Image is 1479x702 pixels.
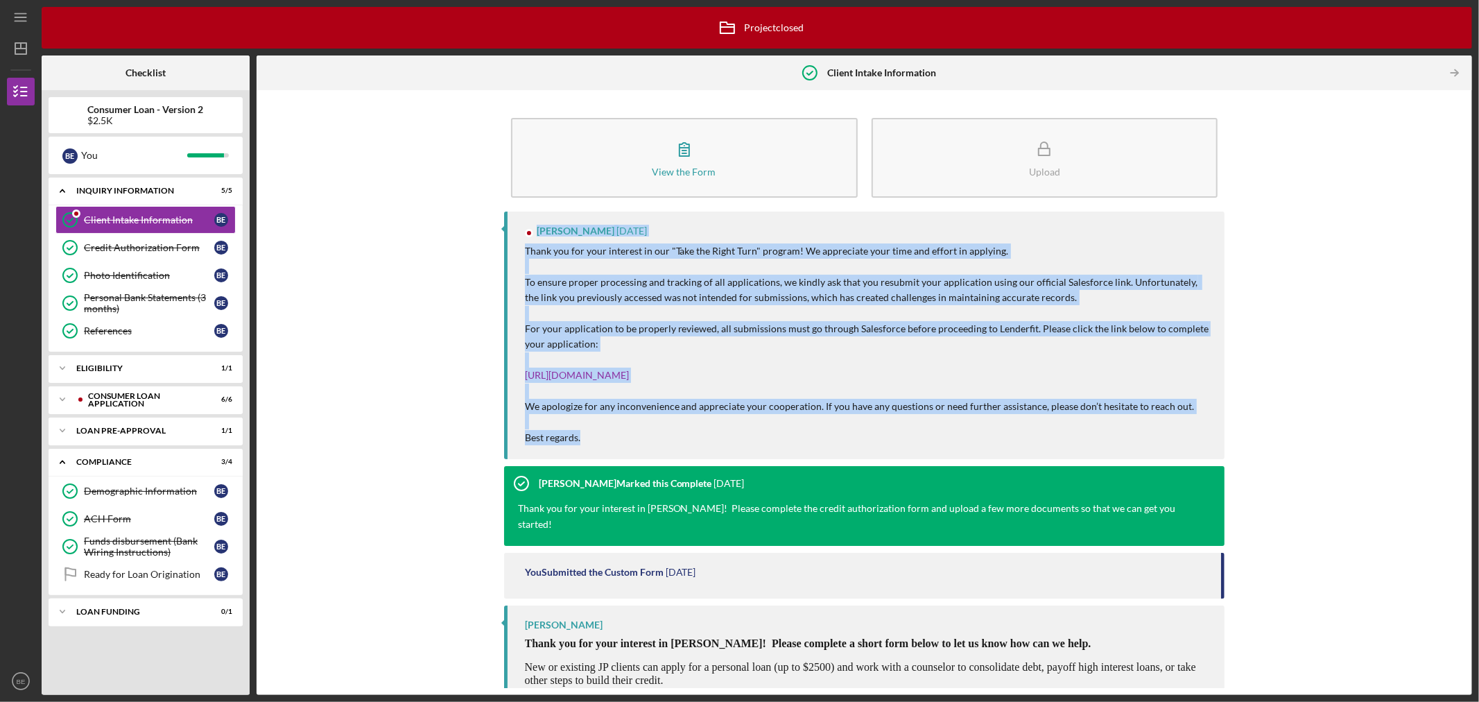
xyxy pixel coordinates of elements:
[84,536,214,558] div: Funds disbursement (Bank Wiring Instructions)
[81,144,187,167] div: You
[511,118,858,198] button: View the Form
[126,67,166,78] b: Checklist
[827,67,936,78] b: Client Intake Information
[525,275,1211,306] p: To ensure proper processing and tracking of all applications, we kindly ask that you resubmit you...
[525,567,664,578] div: You Submitted the Custom Form
[55,206,236,234] a: Client Intake InformationBE
[710,10,804,45] div: Project closed
[214,567,228,581] div: B E
[214,268,228,282] div: B E
[84,513,214,524] div: ACH Form
[214,213,228,227] div: B E
[616,225,647,237] time: 2025-02-05 16:13
[88,115,204,126] div: $2.5K
[214,512,228,526] div: B E
[872,118,1218,198] button: Upload
[207,395,232,404] div: 6 / 6
[1029,166,1060,177] div: Upload
[55,505,236,533] a: ACH FormBE
[525,661,1196,685] span: New or existing JP clients can apply for a personal loan (up to $2500) and work with a counselor ...
[714,478,745,489] time: 2023-08-02 18:32
[7,667,35,695] button: BE
[76,187,198,195] div: Inquiry Information
[652,166,716,177] div: View the Form
[518,501,1197,532] p: Thank you for your interest in [PERSON_NAME]! Please complete the credit authorization form and u...
[525,321,1211,352] p: For your application to be properly reviewed, all submissions must go through Salesforce before p...
[666,567,696,578] time: 2023-08-02 18:14
[214,241,228,255] div: B E
[55,560,236,588] a: Ready for Loan OriginationBE
[62,148,78,164] div: B E
[525,243,1211,259] p: Thank you for your interest in our "Take the Right Turn" program! We appreciate your time and eff...
[214,324,228,338] div: B E
[55,289,236,317] a: Personal Bank Statements (3 months)BE
[214,540,228,554] div: B E
[55,533,236,560] a: Funds disbursement (Bank Wiring Instructions)BE
[84,486,214,497] div: Demographic Information
[214,296,228,310] div: B E
[525,619,603,631] div: [PERSON_NAME]
[207,364,232,373] div: 1 / 1
[84,270,214,281] div: Photo Identification
[525,637,1091,649] span: Thank you for your interest in [PERSON_NAME]! Please complete a short form below to let us know h...
[55,477,236,505] a: Demographic InformationBE
[88,104,204,115] b: Consumer Loan - Version 2
[84,242,214,253] div: Credit Authorization Form
[214,484,228,498] div: B E
[76,458,198,466] div: Compliance
[55,262,236,289] a: Photo IdentificationBE
[76,608,198,616] div: Loan Funding
[84,569,214,580] div: Ready for Loan Origination
[207,458,232,466] div: 3 / 4
[537,225,614,237] div: [PERSON_NAME]
[525,430,1211,445] p: Best regards.
[525,399,1211,414] p: We apologize for any inconvenience and appreciate your cooperation. If you have any questions or ...
[525,369,629,381] a: [URL][DOMAIN_NAME]
[76,364,198,373] div: Eligibility
[84,292,214,314] div: Personal Bank Statements (3 months)
[207,187,232,195] div: 5 / 5
[88,392,198,408] div: Consumer Loan Application
[207,427,232,435] div: 1 / 1
[84,214,214,225] div: Client Intake Information
[55,317,236,345] a: ReferencesBE
[55,234,236,262] a: Credit Authorization FormBE
[207,608,232,616] div: 0 / 1
[84,325,214,336] div: References
[76,427,198,435] div: Loan Pre-Approval
[539,478,712,489] div: [PERSON_NAME] Marked this Complete
[17,678,26,685] text: BE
